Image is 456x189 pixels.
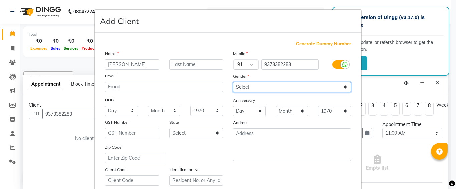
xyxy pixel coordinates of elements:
[105,82,223,92] input: Email
[169,119,179,125] label: State
[105,175,159,186] input: Client Code
[233,73,249,79] label: Gender
[169,59,223,70] input: Last Name
[233,51,248,57] label: Mobile
[169,167,201,173] label: Identification No.
[296,41,351,47] span: Generate Dummy Number
[105,97,114,103] label: DOB
[233,120,248,126] label: Address
[100,15,139,27] h4: Add Client
[105,153,165,163] input: Enter Zip Code
[105,73,116,79] label: Email
[105,144,122,150] label: Zip Code
[233,97,255,103] label: Anniversary
[105,119,129,125] label: GST Number
[105,59,159,70] input: First Name
[105,128,159,138] input: GST Number
[105,167,127,173] label: Client Code
[169,175,223,186] input: Resident No. or Any Id
[105,51,119,57] label: Name
[261,59,319,70] input: Mobile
